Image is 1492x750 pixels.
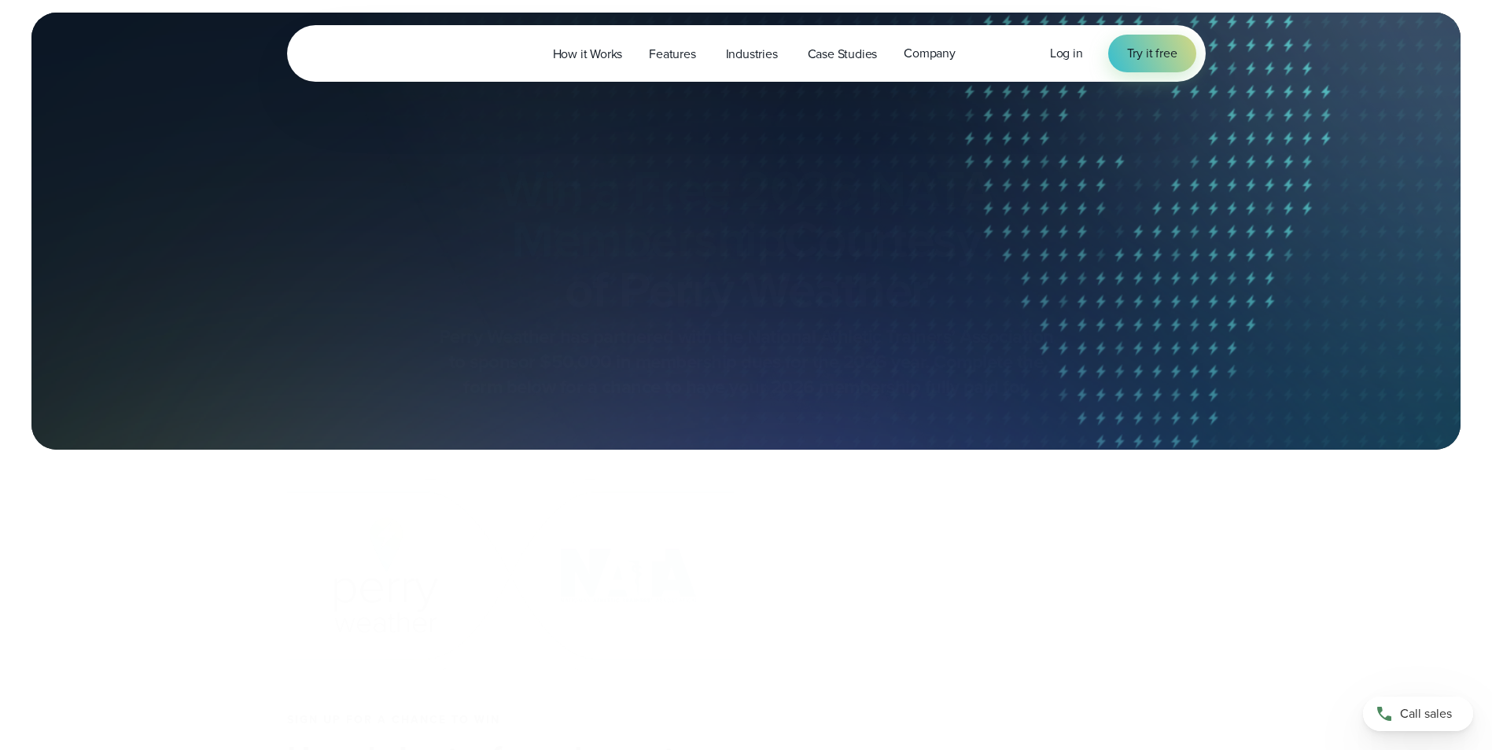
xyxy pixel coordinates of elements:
span: Call sales [1400,704,1452,723]
a: Try it free [1108,35,1196,72]
span: Company [904,44,956,63]
span: Case Studies [808,45,878,64]
span: Industries [726,45,778,64]
span: Try it free [1127,44,1177,63]
a: Log in [1050,44,1083,63]
a: Case Studies [794,38,891,70]
span: How it Works [553,45,623,64]
a: How it Works [540,38,636,70]
a: Call sales [1363,697,1473,731]
span: Log in [1050,44,1083,62]
span: Features [649,45,695,64]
